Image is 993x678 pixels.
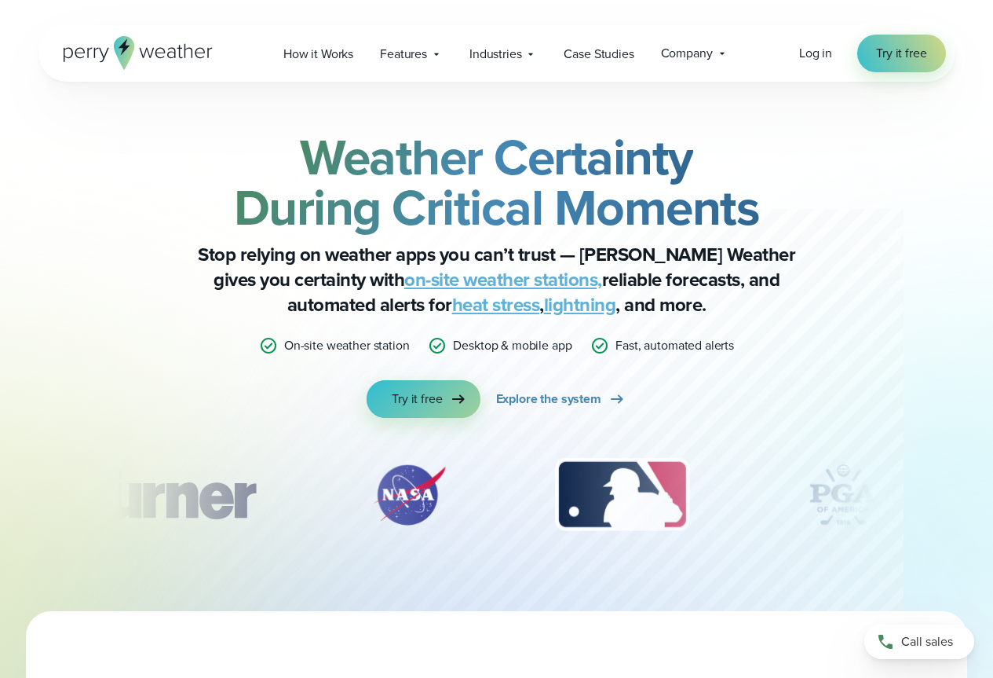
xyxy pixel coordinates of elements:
[354,456,464,534] div: 2 of 12
[550,38,647,70] a: Case Studies
[799,44,832,63] a: Log in
[564,45,633,64] span: Case Studies
[496,380,626,418] a: Explore the system
[615,336,734,355] p: Fast, automated alerts
[234,120,760,244] strong: Weather Certainty During Critical Moments
[452,291,540,319] a: heat stress
[183,242,811,317] p: Stop relying on weather apps you can’t trust — [PERSON_NAME] Weather gives you certainty with rel...
[876,44,926,63] span: Try it free
[367,380,480,418] a: Try it free
[354,456,464,534] img: NASA.svg
[392,390,442,409] span: Try it free
[661,44,713,63] span: Company
[539,456,705,534] img: MLB.svg
[496,390,601,409] span: Explore the system
[55,456,278,534] img: Turner-Construction_1.svg
[283,45,353,64] span: How it Works
[380,45,427,64] span: Features
[901,632,953,651] span: Call sales
[284,336,409,355] p: On-site weather station
[864,625,974,659] a: Call sales
[404,266,602,294] a: on-site weather stations,
[544,291,616,319] a: lightning
[117,456,877,542] div: slideshow
[453,336,571,355] p: Desktop & mobile app
[857,35,945,72] a: Try it free
[780,456,906,534] div: 4 of 12
[539,456,705,534] div: 3 of 12
[270,38,367,70] a: How it Works
[780,456,906,534] img: PGA.svg
[799,44,832,62] span: Log in
[469,45,521,64] span: Industries
[55,456,278,534] div: 1 of 12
